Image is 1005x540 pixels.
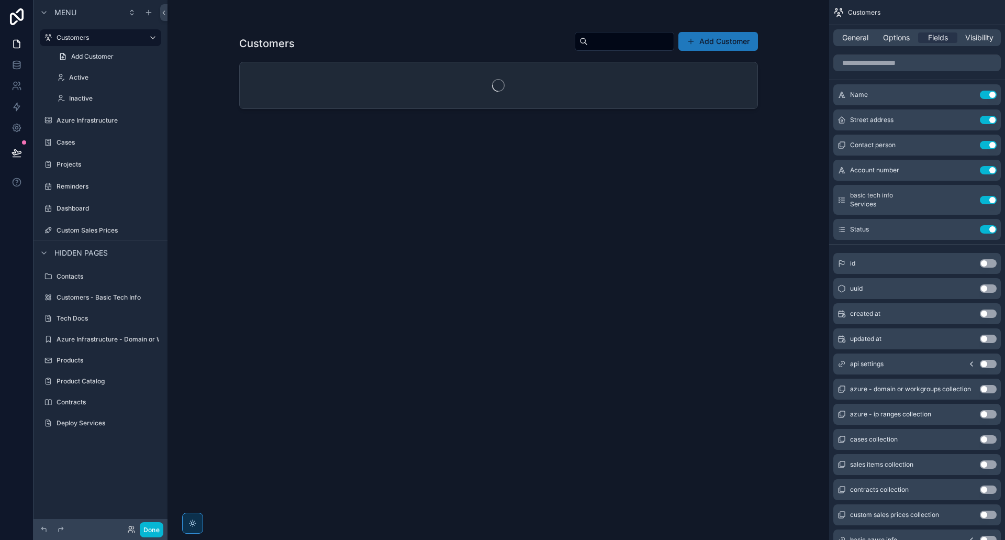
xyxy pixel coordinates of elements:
[842,32,868,43] span: General
[69,73,159,82] label: Active
[850,486,909,494] span: contracts collection
[54,248,108,258] span: Hidden pages
[850,511,939,519] span: custom sales prices collection
[850,310,880,318] span: created at
[40,200,161,217] a: Dashboard
[850,460,913,469] span: sales items collection
[52,69,161,86] a: Active
[40,289,161,306] a: Customers - Basic Tech Info
[69,94,159,103] label: Inactive
[850,259,855,268] span: id
[57,226,159,235] label: Custom Sales Prices
[850,116,894,124] span: Street address
[40,415,161,432] a: Deploy Services
[57,419,159,427] label: Deploy Services
[883,32,910,43] span: Options
[850,385,971,393] span: azure - domain or workgroups collection
[57,272,159,281] label: Contacts
[928,32,948,43] span: Fields
[57,398,159,406] label: Contracts
[850,191,893,200] span: basic tech info
[57,204,159,213] label: Dashboard
[40,112,161,129] a: Azure Infrastructure
[40,156,161,173] a: Projects
[40,310,161,327] a: Tech Docs
[848,8,880,17] span: Customers
[57,377,159,385] label: Product Catalog
[850,410,931,418] span: azure - ip ranges collection
[850,284,863,293] span: uuid
[52,90,161,107] a: Inactive
[40,352,161,369] a: Products
[965,32,993,43] span: Visibility
[40,331,161,348] a: Azure Infrastructure - Domain or Workgroup
[140,522,163,537] button: Done
[57,34,140,42] label: Customers
[57,335,189,344] label: Azure Infrastructure - Domain or Workgroup
[40,373,161,390] a: Product Catalog
[57,182,159,191] label: Reminders
[57,160,159,169] label: Projects
[850,141,896,149] span: Contact person
[850,166,899,174] span: Account number
[57,116,159,125] label: Azure Infrastructure
[850,91,868,99] span: Name
[40,134,161,151] a: Cases
[850,200,893,208] span: Services
[40,222,161,239] a: Custom Sales Prices
[52,48,161,65] a: Add Customer
[71,52,114,61] span: Add Customer
[40,268,161,285] a: Contacts
[850,335,881,343] span: updated at
[57,314,159,323] label: Tech Docs
[57,293,159,302] label: Customers - Basic Tech Info
[850,225,869,234] span: Status
[850,360,884,368] span: api settings
[54,7,76,18] span: Menu
[40,178,161,195] a: Reminders
[850,435,898,444] span: cases collection
[40,29,161,46] a: Customers
[57,138,159,147] label: Cases
[57,356,159,365] label: Products
[40,394,161,411] a: Contracts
